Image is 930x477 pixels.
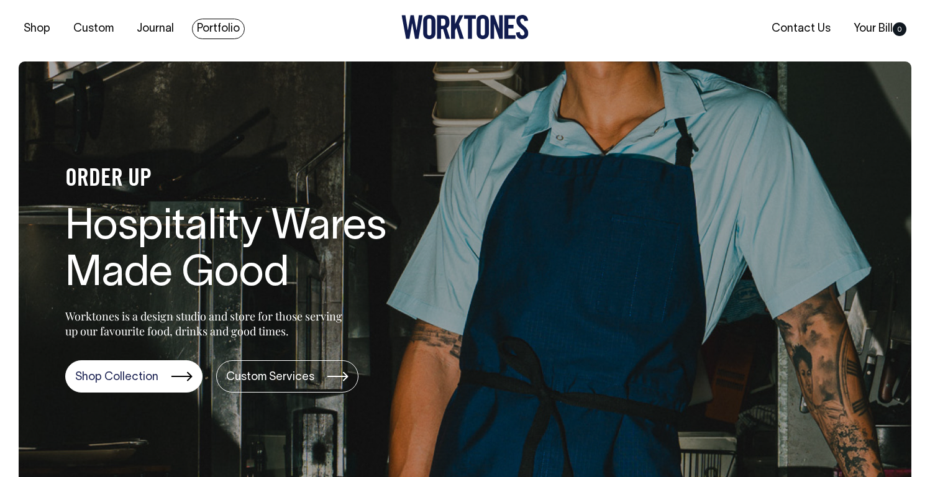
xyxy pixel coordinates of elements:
a: Shop Collection [65,360,203,393]
p: Worktones is a design studio and store for those serving up our favourite food, drinks and good t... [65,309,348,338]
a: Shop [19,19,55,39]
span: 0 [893,22,906,36]
a: Custom Services [216,360,358,393]
a: Your Bill0 [849,19,911,39]
a: Portfolio [192,19,245,39]
a: Journal [132,19,179,39]
a: Contact Us [767,19,836,39]
h1: Hospitality Wares Made Good [65,205,463,298]
a: Custom [68,19,119,39]
h4: ORDER UP [65,166,463,193]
